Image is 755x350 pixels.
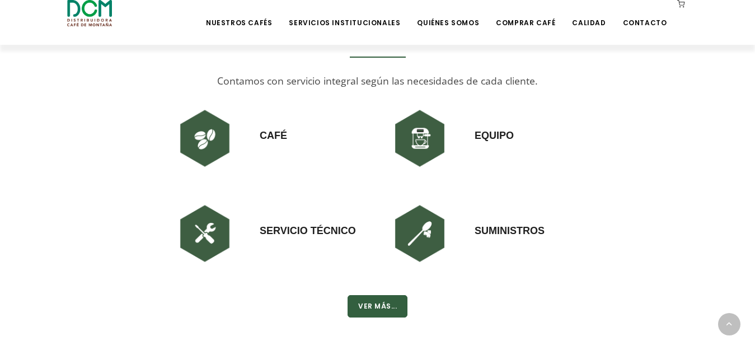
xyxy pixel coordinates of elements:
img: DCM-WEB-HOME-ICONOS-240X240-04.png [386,200,453,267]
img: DCM-WEB-HOME-ICONOS-240X240-01.png [171,105,238,172]
a: Ver Más... [348,302,407,312]
h3: Servicio Técnico [260,200,356,238]
button: Ver Más... [348,295,407,318]
a: Calidad [565,1,612,27]
h3: Café [260,105,287,143]
img: DCM-WEB-HOME-ICONOS-240X240-02.png [386,105,453,172]
a: Nuestros Cafés [199,1,279,27]
h3: Equipo [475,105,514,143]
a: Contacto [616,1,674,27]
a: Servicios Institucionales [282,1,407,27]
h3: Suministros [475,200,545,238]
a: Comprar Café [489,1,562,27]
span: Contamos con servicio integral según las necesidades de cada cliente. [217,74,538,87]
a: Quiénes Somos [410,1,486,27]
img: DCM-WEB-HOME-ICONOS-240X240-03.png [171,200,238,267]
